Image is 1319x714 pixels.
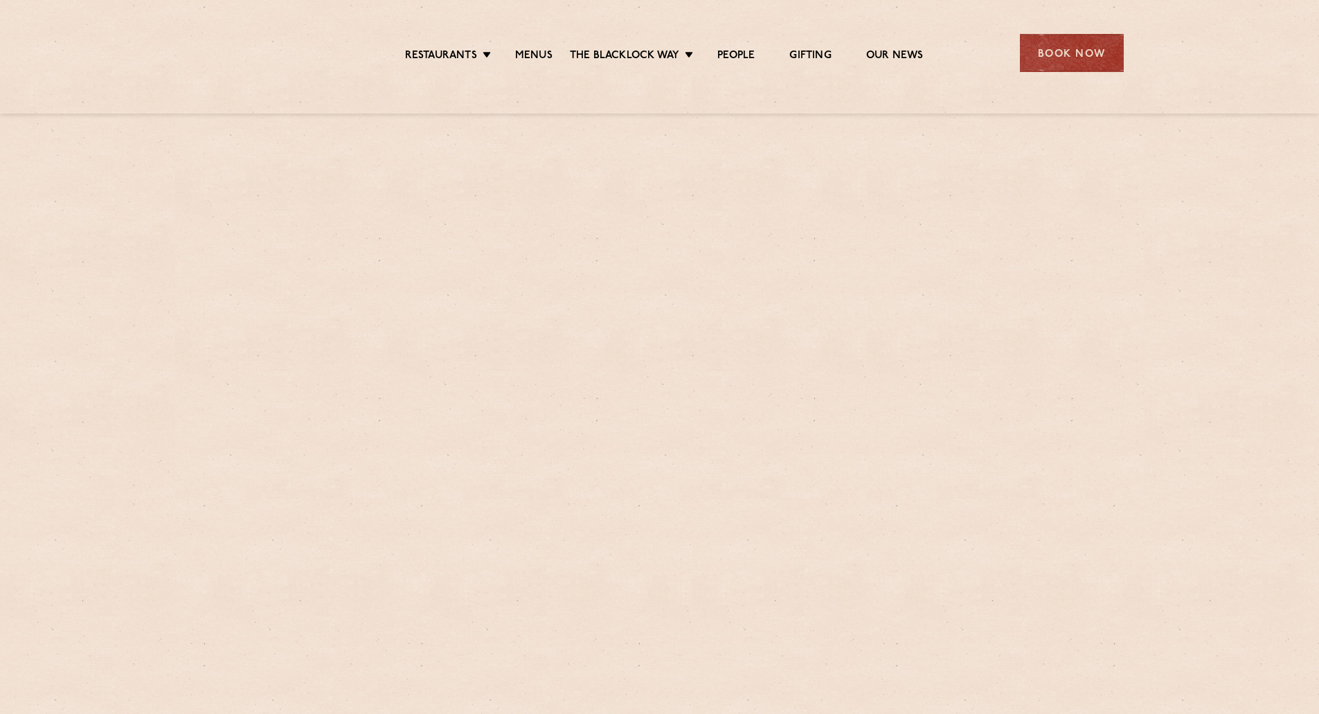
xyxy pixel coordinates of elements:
[789,49,831,64] a: Gifting
[570,49,679,64] a: The Blacklock Way
[405,49,477,64] a: Restaurants
[866,49,924,64] a: Our News
[1020,34,1124,72] div: Book Now
[196,13,316,93] img: svg%3E
[717,49,755,64] a: People
[515,49,553,64] a: Menus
